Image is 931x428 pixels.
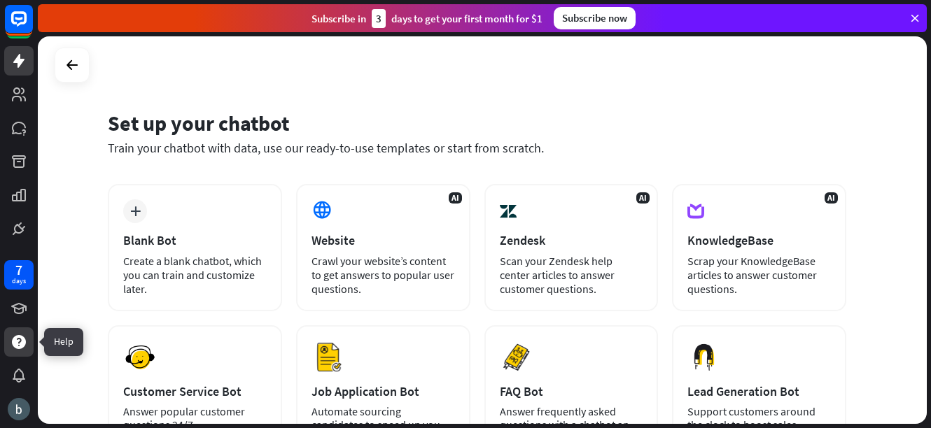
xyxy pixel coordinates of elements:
[500,232,643,248] div: Zendesk
[372,9,386,28] div: 3
[687,383,831,399] div: Lead Generation Bot
[108,110,846,136] div: Set up your chatbot
[449,192,462,204] span: AI
[311,9,542,28] div: Subscribe in days to get your first month for $1
[12,276,26,286] div: days
[500,383,643,399] div: FAQ Bot
[130,206,141,216] i: plus
[4,260,34,290] a: 7 days
[11,6,53,48] button: Open LiveChat chat widget
[123,383,267,399] div: Customer Service Bot
[687,254,831,296] div: Scrap your KnowledgeBase articles to answer customer questions.
[554,7,636,29] div: Subscribe now
[108,140,846,156] div: Train your chatbot with data, use our ready-to-use templates or start from scratch.
[687,232,831,248] div: KnowledgeBase
[123,254,267,296] div: Create a blank chatbot, which you can train and customize later.
[123,232,267,248] div: Blank Bot
[636,192,650,204] span: AI
[825,192,838,204] span: AI
[311,383,455,399] div: Job Application Bot
[500,254,643,296] div: Scan your Zendesk help center articles to answer customer questions.
[311,232,455,248] div: Website
[15,264,22,276] div: 7
[311,254,455,296] div: Crawl your website’s content to get answers to popular user questions.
